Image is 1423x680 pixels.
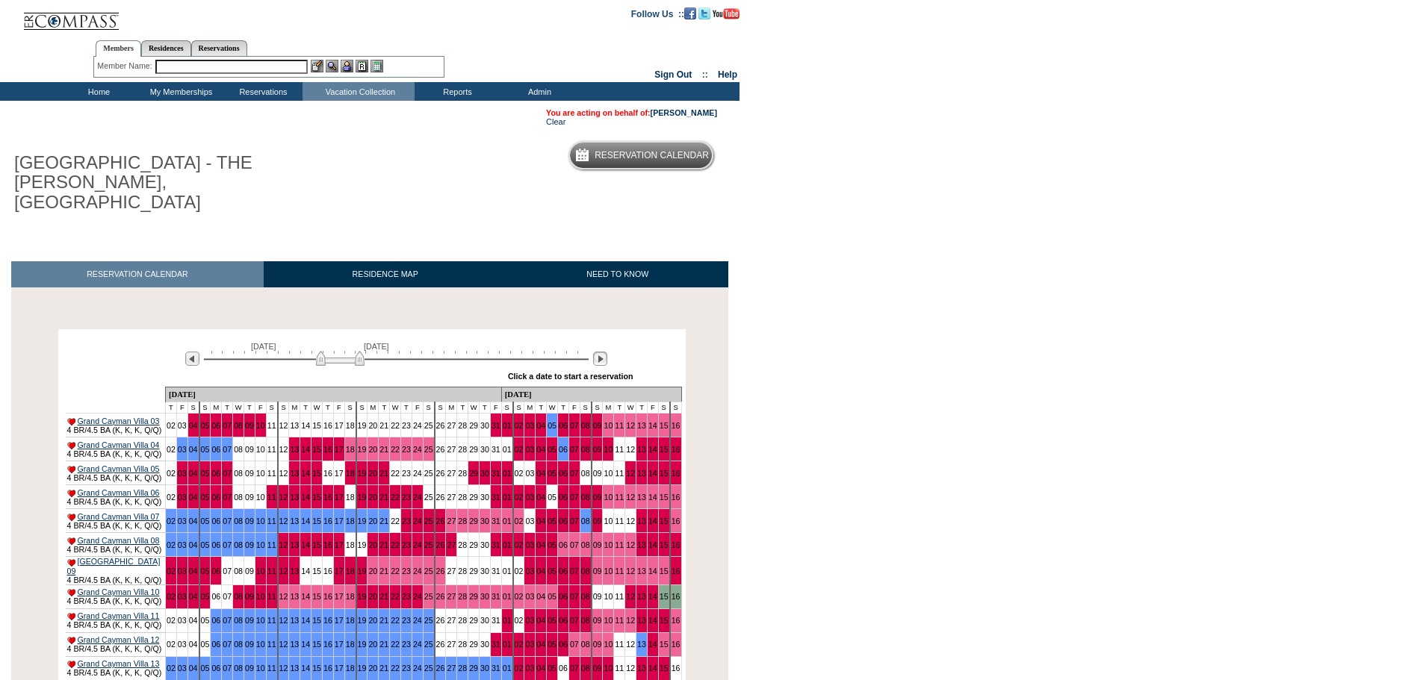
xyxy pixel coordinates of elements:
a: 09 [593,517,602,525]
a: 31 [492,493,500,502]
a: 05 [548,517,557,525]
a: 12 [626,421,635,430]
a: 16 [672,469,681,478]
a: 04 [189,493,198,502]
a: 19 [358,540,367,549]
a: 10 [256,517,265,525]
a: 13 [290,517,299,525]
a: 15 [660,469,669,478]
a: 23 [402,540,411,549]
a: 30 [480,445,489,454]
a: 26 [436,469,445,478]
a: 05 [201,469,210,478]
a: 29 [469,540,478,549]
a: 22 [391,469,400,478]
a: 13 [290,493,299,502]
a: 06 [559,421,568,430]
img: favorite [67,490,75,497]
a: 07 [570,493,579,502]
img: Subscribe to our YouTube Channel [713,8,740,19]
a: 20 [368,517,377,525]
a: 01 [503,445,512,454]
a: 13 [637,517,646,525]
a: 08 [234,493,243,502]
a: 21 [379,469,388,478]
td: Reservations [220,82,303,101]
td: Reports [415,82,497,101]
a: 09 [245,445,254,454]
a: 06 [211,445,220,454]
a: 26 [436,517,445,525]
a: 18 [346,445,355,454]
a: 13 [290,540,299,549]
a: 14 [301,469,310,478]
a: 18 [346,517,355,525]
a: 27 [447,493,456,502]
a: 30 [480,469,489,478]
a: 06 [211,493,220,502]
a: 21 [379,421,388,430]
a: 28 [458,493,467,502]
a: Grand Cayman Villa 08 [77,536,159,545]
a: 16 [323,445,332,454]
a: 08 [581,445,590,454]
a: 01 [503,493,512,502]
a: 25 [424,445,433,454]
a: 03 [178,517,187,525]
a: 02 [515,469,524,478]
a: 16 [672,493,681,502]
a: 24 [413,469,422,478]
a: 16 [323,517,332,525]
a: 02 [167,540,176,549]
a: Sign Out [654,69,692,80]
a: 07 [223,469,232,478]
a: 02 [167,517,176,525]
a: 28 [458,517,467,525]
a: 13 [290,421,299,430]
a: 06 [559,517,568,525]
a: 04 [536,517,545,525]
img: Impersonate [341,60,353,72]
a: 20 [368,421,377,430]
a: 07 [223,493,232,502]
a: Grand Cayman Villa 06 [77,488,159,497]
a: 08 [234,540,243,549]
a: 28 [458,421,467,430]
a: Grand Cayman Villa 04 [77,440,159,449]
img: favorite [67,442,75,449]
a: 04 [536,421,545,430]
a: 18 [346,540,355,549]
a: 12 [626,493,635,502]
a: 10 [604,421,613,430]
a: 11 [267,493,276,502]
a: 16 [323,421,332,430]
a: 29 [469,469,478,478]
a: 06 [559,493,568,502]
a: 17 [335,540,344,549]
a: 16 [323,469,332,478]
a: 12 [279,517,288,525]
a: 12 [626,469,635,478]
a: 27 [447,421,456,430]
a: 05 [201,540,210,549]
a: 10 [256,469,265,478]
img: Next [593,352,607,366]
a: 29 [469,445,478,454]
img: Reservations [356,60,368,72]
a: 13 [290,445,299,454]
img: View [326,60,338,72]
a: 17 [335,469,344,478]
a: Grand Cayman Villa 05 [77,464,159,473]
a: 08 [234,445,243,454]
a: 07 [223,517,232,525]
a: 09 [245,421,254,430]
a: 27 [447,517,456,525]
a: 28 [458,469,467,478]
a: 05 [201,445,210,454]
a: 05 [548,469,557,478]
a: 19 [358,493,367,502]
a: 14 [301,517,310,525]
a: 11 [615,469,624,478]
a: 04 [189,540,198,549]
a: 15 [312,445,321,454]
